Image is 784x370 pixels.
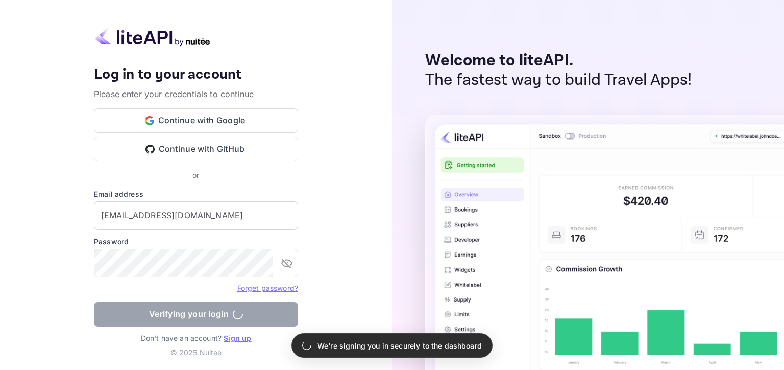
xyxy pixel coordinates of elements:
[224,334,251,342] a: Sign up
[425,71,692,90] p: The fastest way to build Travel Apps!
[94,189,298,199] label: Email address
[94,333,298,343] p: Don't have an account?
[94,201,298,230] input: Enter your email address
[94,236,298,247] label: Password
[237,284,298,292] a: Forget password?
[94,66,298,84] h4: Log in to your account
[277,253,297,273] button: toggle password visibility
[317,340,482,351] p: We're signing you in securely to the dashboard
[237,283,298,293] a: Forget password?
[94,108,298,133] button: Continue with Google
[94,137,298,161] button: Continue with GitHub
[425,51,692,71] p: Welcome to liteAPI.
[170,347,222,358] p: © 2025 Nuitee
[94,27,211,47] img: liteapi
[94,88,298,100] p: Please enter your credentials to continue
[192,170,199,180] p: or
